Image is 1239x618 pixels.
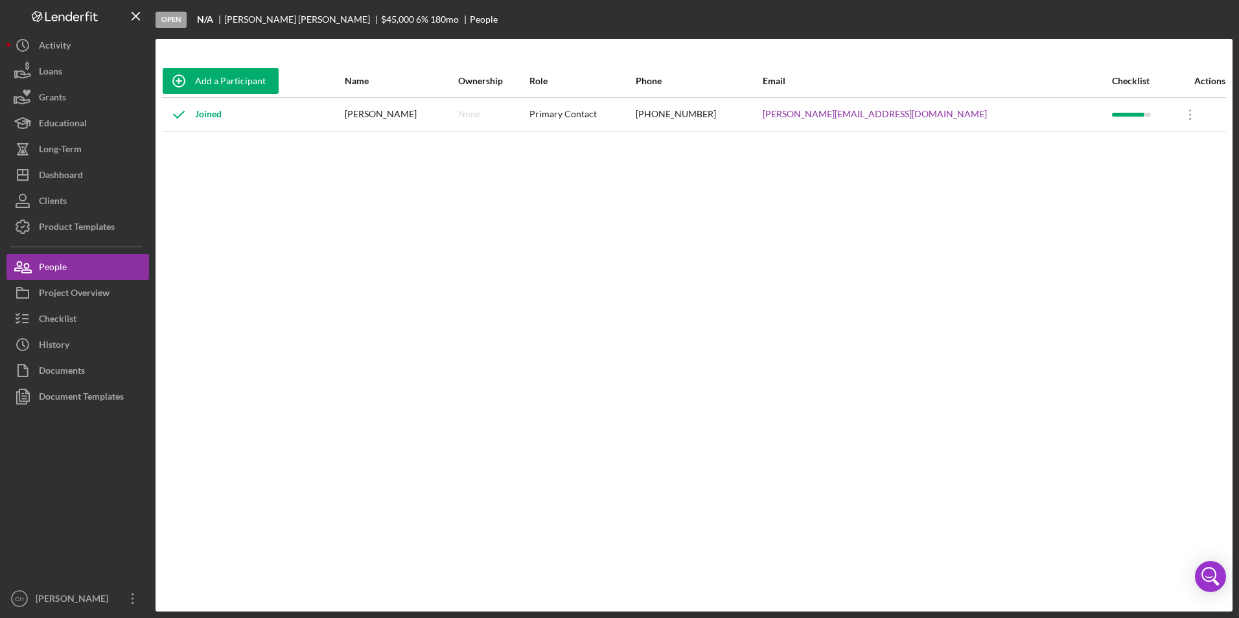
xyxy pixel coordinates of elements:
div: Primary Contact [529,98,634,131]
div: Educational [39,110,87,139]
div: People [39,254,67,283]
div: Phone [636,76,761,86]
div: Documents [39,358,85,387]
div: [PERSON_NAME] [PERSON_NAME] [224,14,381,25]
button: Grants [6,84,149,110]
div: [PERSON_NAME] [32,586,117,615]
span: $45,000 [381,14,414,25]
div: Product Templates [39,214,115,243]
button: Documents [6,358,149,383]
div: [PERSON_NAME] [345,98,457,131]
button: Product Templates [6,214,149,240]
div: History [39,332,69,361]
button: History [6,332,149,358]
div: Joined [163,98,222,131]
div: Ownership [458,76,528,86]
text: CH [15,595,24,602]
div: Grants [39,84,66,113]
div: Add a Participant [195,68,266,94]
div: 6 % [416,14,428,25]
div: People [470,14,498,25]
div: Long-Term [39,136,82,165]
div: Name [345,76,457,86]
button: Educational [6,110,149,136]
div: Role [529,76,634,86]
button: Loans [6,58,149,84]
div: Email [763,76,1111,86]
div: Loans [39,58,62,87]
button: Clients [6,188,149,214]
button: Checklist [6,306,149,332]
div: Project Overview [39,280,110,309]
div: Checklist [1112,76,1173,86]
div: Document Templates [39,383,124,413]
b: N/A [197,14,213,25]
div: Clients [39,188,67,217]
div: 180 mo [430,14,459,25]
button: CH[PERSON_NAME] [6,586,149,612]
div: Open Intercom Messenger [1195,561,1226,592]
button: Project Overview [6,280,149,306]
div: Checklist [39,306,76,335]
div: Actions [1174,76,1225,86]
div: None [458,109,480,119]
div: Open [156,12,187,28]
button: Activity [6,32,149,58]
a: [PERSON_NAME][EMAIL_ADDRESS][DOMAIN_NAME] [763,109,987,119]
div: Dashboard [39,162,83,191]
div: [PHONE_NUMBER] [636,98,761,131]
button: Document Templates [6,383,149,409]
div: Activity [39,32,71,62]
button: People [6,254,149,280]
button: Long-Term [6,136,149,162]
button: Dashboard [6,162,149,188]
button: Add a Participant [163,68,279,94]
